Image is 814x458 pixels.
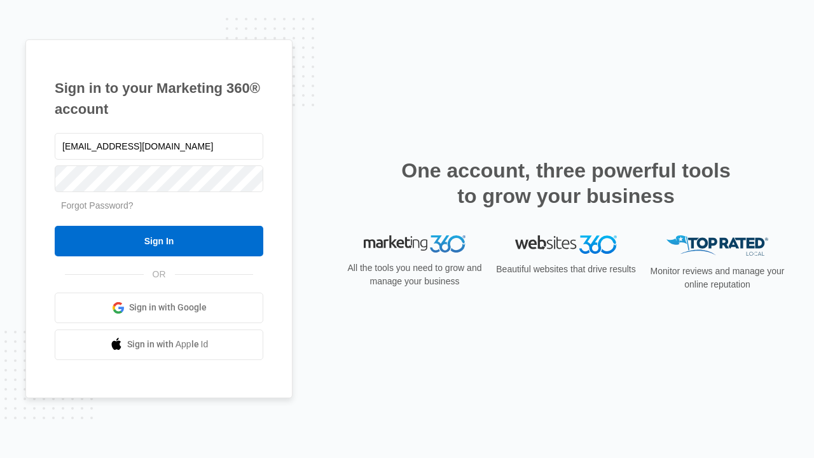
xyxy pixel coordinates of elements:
[495,263,637,276] p: Beautiful websites that drive results
[364,235,466,253] img: Marketing 360
[129,301,207,314] span: Sign in with Google
[127,338,209,351] span: Sign in with Apple Id
[55,226,263,256] input: Sign In
[55,133,263,160] input: Email
[515,235,617,254] img: Websites 360
[646,265,789,291] p: Monitor reviews and manage your online reputation
[343,261,486,288] p: All the tools you need to grow and manage your business
[55,330,263,360] a: Sign in with Apple Id
[55,293,263,323] a: Sign in with Google
[397,158,735,209] h2: One account, three powerful tools to grow your business
[144,268,175,281] span: OR
[666,235,768,256] img: Top Rated Local
[61,200,134,211] a: Forgot Password?
[55,78,263,120] h1: Sign in to your Marketing 360® account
